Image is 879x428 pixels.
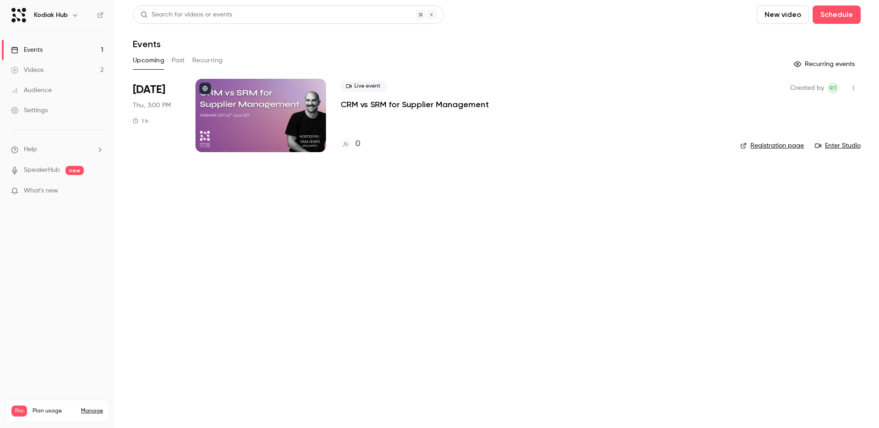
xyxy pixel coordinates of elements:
[33,407,76,415] span: Plan usage
[141,10,232,20] div: Search for videos or events
[133,79,181,152] div: Oct 23 Thu, 3:00 PM (Europe/Stockholm)
[24,165,60,175] a: SpeakerHub
[81,407,103,415] a: Manage
[11,406,27,417] span: Pro
[11,86,52,95] div: Audience
[11,145,103,154] li: help-dropdown-opener
[11,45,43,55] div: Events
[830,82,837,93] span: RT
[133,53,164,68] button: Upcoming
[133,101,171,110] span: Thu, 3:00 PM
[740,141,804,150] a: Registration page
[133,117,148,125] div: 1 h
[133,38,161,49] h1: Events
[133,82,165,97] span: [DATE]
[24,145,37,154] span: Help
[11,106,48,115] div: Settings
[172,53,185,68] button: Past
[192,53,223,68] button: Recurring
[24,186,58,196] span: What's new
[355,138,360,150] h4: 0
[790,57,861,71] button: Recurring events
[813,5,861,24] button: Schedule
[790,82,824,93] span: Created by
[815,141,861,150] a: Enter Studio
[11,66,43,75] div: Videos
[341,138,360,150] a: 0
[341,81,386,92] span: Live event
[341,99,489,110] a: CRM vs SRM for Supplier Management
[34,11,68,20] h6: Kodiak Hub
[11,8,26,22] img: Kodiak Hub
[757,5,809,24] button: New video
[828,82,839,93] span: Richard Teuchler
[65,166,84,175] span: new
